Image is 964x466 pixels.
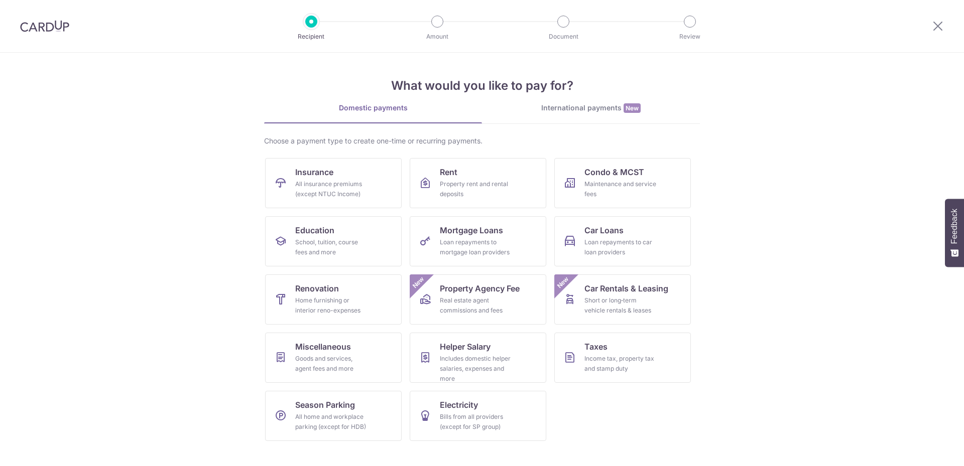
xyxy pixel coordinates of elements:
[950,209,959,244] span: Feedback
[554,333,691,383] a: TaxesIncome tax, property tax and stamp duty
[440,412,512,432] div: Bills from all providers (except for SP group)
[584,224,624,236] span: Car Loans
[945,199,964,267] button: Feedback - Show survey
[440,282,520,294] span: Property Agency Fee
[410,391,546,441] a: ElectricityBills from all providers (except for SP group)
[295,412,368,432] div: All home and workplace parking (except for HDB)
[265,333,402,383] a: MiscellaneousGoods and services, agent fees and more
[295,224,334,236] span: Education
[440,166,457,178] span: Rent
[265,274,402,325] a: RenovationHome furnishing or interior reno-expenses
[653,32,727,42] p: Review
[410,333,546,383] a: Helper SalaryIncludes domestic helper salaries, expenses and more
[440,399,478,411] span: Electricity
[295,399,355,411] span: Season Parking
[440,237,512,257] div: Loan repayments to mortgage loan providers
[265,391,402,441] a: Season ParkingAll home and workplace parking (except for HDB)
[526,32,600,42] p: Document
[295,295,368,316] div: Home furnishing or interior reno-expenses
[20,20,69,32] img: CardUp
[264,77,700,95] h4: What would you like to pay for?
[555,274,571,291] span: New
[584,166,644,178] span: Condo & MCST
[410,274,546,325] a: Property Agency FeeReal estate agent commissions and feesNew
[900,436,954,461] iframe: Opens a widget where you can find more information
[410,274,427,291] span: New
[295,341,351,353] span: Miscellaneous
[264,103,482,113] div: Domestic payments
[264,136,700,146] div: Choose a payment type to create one-time or recurring payments.
[584,237,657,257] div: Loan repayments to car loan providers
[584,341,608,353] span: Taxes
[440,295,512,316] div: Real estate agent commissions and fees
[265,216,402,266] a: EducationSchool, tuition, course fees and more
[440,354,512,384] div: Includes domestic helper salaries, expenses and more
[295,237,368,257] div: School, tuition, course fees and more
[295,282,339,294] span: Renovation
[482,103,700,113] div: International payments
[400,32,474,42] p: Amount
[584,179,657,199] div: Maintenance and service fees
[584,354,657,374] div: Income tax, property tax and stamp duty
[584,295,657,316] div: Short or long‑term vehicle rentals & leases
[274,32,348,42] p: Recipient
[554,216,691,266] a: Car LoansLoan repayments to car loan providers
[554,158,691,208] a: Condo & MCSTMaintenance and service fees
[440,224,503,236] span: Mortgage Loans
[295,166,333,178] span: Insurance
[440,341,491,353] span: Helper Salary
[265,158,402,208] a: InsuranceAll insurance premiums (except NTUC Income)
[295,354,368,374] div: Goods and services, agent fees and more
[554,274,691,325] a: Car Rentals & LeasingShort or long‑term vehicle rentals & leasesNew
[624,103,641,113] span: New
[584,282,668,294] span: Car Rentals & Leasing
[410,216,546,266] a: Mortgage LoansLoan repayments to mortgage loan providers
[410,158,546,208] a: RentProperty rent and rental deposits
[295,179,368,199] div: All insurance premiums (except NTUC Income)
[440,179,512,199] div: Property rent and rental deposits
